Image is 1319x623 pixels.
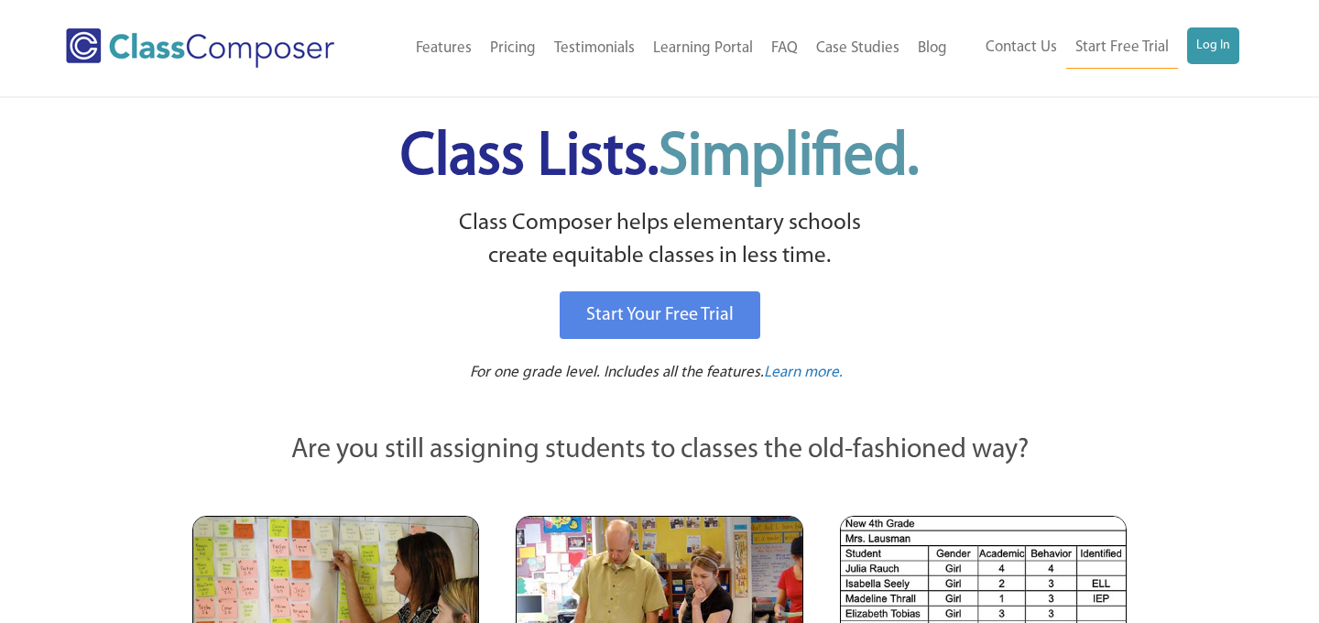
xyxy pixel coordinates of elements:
[470,365,764,380] span: For one grade level. Includes all the features.
[976,27,1066,68] a: Contact Us
[956,27,1239,69] nav: Header Menu
[560,291,760,339] a: Start Your Free Trial
[190,207,1129,274] p: Class Composer helps elementary schools create equitable classes in less time.
[764,362,843,385] a: Learn more.
[66,28,334,68] img: Class Composer
[481,28,545,69] a: Pricing
[659,128,919,188] span: Simplified.
[545,28,644,69] a: Testimonials
[1187,27,1239,64] a: Log In
[1066,27,1178,69] a: Start Free Trial
[644,28,762,69] a: Learning Portal
[192,431,1127,471] p: Are you still assigning students to classes the old-fashioned way?
[407,28,481,69] a: Features
[586,306,734,324] span: Start Your Free Trial
[400,128,919,188] span: Class Lists.
[807,28,909,69] a: Case Studies
[762,28,807,69] a: FAQ
[764,365,843,380] span: Learn more.
[909,28,956,69] a: Blog
[376,28,956,69] nav: Header Menu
